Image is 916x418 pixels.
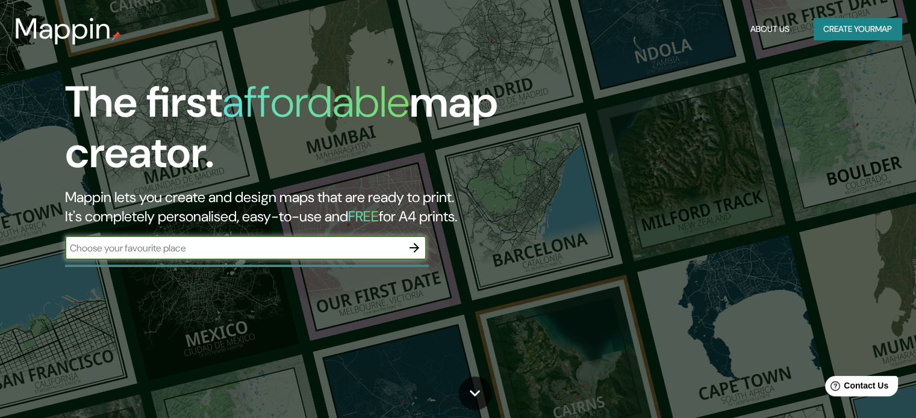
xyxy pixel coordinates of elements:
input: Choose your favourite place [65,241,402,255]
button: Create yourmap [814,18,902,40]
iframe: Help widget launcher [809,371,903,405]
h1: The first map creator. [65,77,523,188]
h5: FREE [348,207,379,226]
h1: affordable [222,74,410,130]
img: mappin-pin [111,31,121,41]
h2: Mappin lets you create and design maps that are ready to print. It's completely personalised, eas... [65,188,523,226]
button: About Us [746,18,794,40]
h3: Mappin [14,12,111,46]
